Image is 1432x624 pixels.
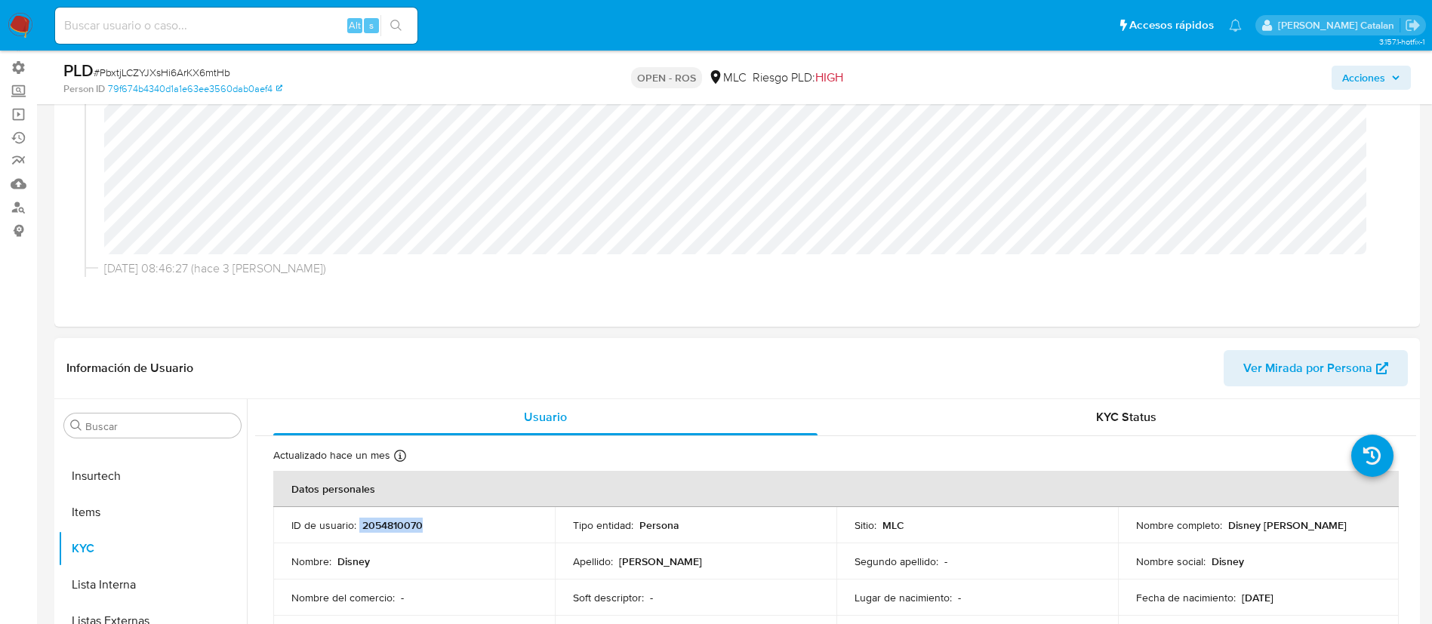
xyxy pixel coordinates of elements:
input: Buscar [85,420,235,433]
a: Salir [1405,17,1421,33]
button: Insurtech [58,458,247,494]
b: OPEN_IN_REVIEW_STAGE_II [215,275,372,293]
span: Alt [349,18,361,32]
p: 2054810070 [362,518,423,532]
span: Usuario [524,408,567,426]
p: Disney [PERSON_NAME] [1228,518,1347,532]
p: - [958,591,961,604]
p: Segundo apellido : [855,555,938,568]
p: [PERSON_NAME] [619,555,702,568]
button: KYC [58,530,247,567]
input: Buscar usuario o caso... [55,16,417,35]
button: Ver Mirada por Persona [1224,350,1408,386]
span: HIGH [815,69,843,86]
p: Lugar de nacimiento : [855,591,952,604]
p: - [401,591,404,604]
span: Ver Mirada por Persona [1243,350,1372,386]
p: Persona [639,518,679,532]
a: Notificaciones [1229,19,1242,32]
p: [DATE] [1242,591,1273,604]
p: - [650,591,653,604]
b: Person ID [63,82,105,96]
p: - [944,555,947,568]
p: ID de usuario : [291,518,356,532]
b: PLD [63,58,94,82]
span: Acciones [1342,66,1385,90]
h1: Información de Usuario [66,361,193,376]
p: Sitio : [855,518,876,532]
span: s [369,18,374,32]
span: 3.157.1-hotfix-1 [1379,35,1424,48]
span: [DATE] 08:46:27 (hace 3 [PERSON_NAME]) [104,260,1384,277]
p: rociodaniela.benavidescatalan@mercadolibre.cl [1278,18,1400,32]
div: MLC [708,69,747,86]
span: Riesgo PLD: [753,69,843,86]
span: KYC Status [1096,408,1156,426]
p: Disney [1212,555,1244,568]
p: Nombre : [291,555,331,568]
span: El caso pasó a estado por [104,276,1384,293]
span: # PbxtjLCZYJXsHi6ArKX6mtHb [94,65,230,80]
p: Apellido : [573,555,613,568]
p: Disney [337,555,370,568]
button: search-icon [380,15,411,36]
b: cporley [393,275,433,293]
p: Fecha de nacimiento : [1136,591,1236,604]
p: Tipo entidad : [573,518,633,532]
p: Nombre social : [1136,555,1206,568]
p: Actualizado hace un mes [273,448,390,463]
button: Acciones [1332,66,1411,90]
p: MLC [882,518,904,532]
button: Buscar [70,420,82,432]
a: 79f674b4340d1a1e63ee3560dab0aef4 [108,82,282,96]
p: Nombre del comercio : [291,591,395,604]
p: Nombre completo : [1136,518,1222,532]
p: OPEN - ROS [631,67,702,88]
th: Datos personales [273,471,1399,507]
button: Items [58,494,247,530]
span: Accesos rápidos [1129,17,1214,33]
button: Lista Interna [58,567,247,603]
p: Soft descriptor : [573,591,644,604]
